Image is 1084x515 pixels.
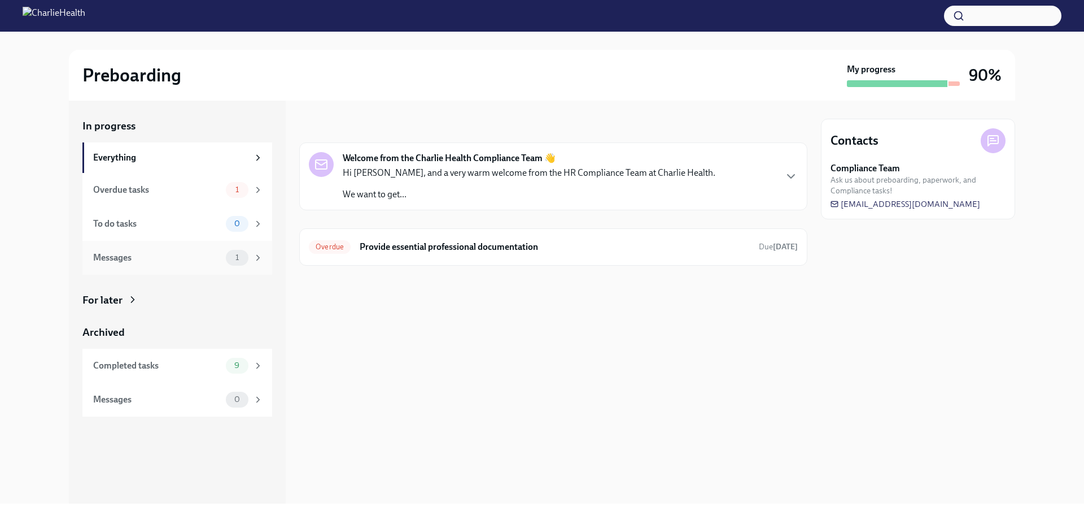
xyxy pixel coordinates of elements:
h3: 90% [969,65,1002,85]
a: To do tasks0 [82,207,272,241]
div: Overdue tasks [93,184,221,196]
div: To do tasks [93,218,221,230]
div: In progress [299,119,352,133]
a: Messages0 [82,383,272,417]
h2: Preboarding [82,64,181,86]
a: Archived [82,325,272,340]
img: CharlieHealth [23,7,85,25]
span: 9 [228,361,246,370]
div: Messages [93,252,221,264]
span: Ask us about preboarding, paperwork, and Compliance tasks! [831,175,1006,196]
strong: Compliance Team [831,162,900,175]
span: 1 [229,185,246,194]
a: In progress [82,119,272,133]
a: Messages1 [82,241,272,275]
a: Completed tasks9 [82,349,272,383]
a: Overdue tasks1 [82,173,272,207]
p: Hi [PERSON_NAME], and a very warm welcome from the HR Compliance Team at Charlie Health. [343,167,715,179]
a: For later [82,293,272,308]
a: [EMAIL_ADDRESS][DOMAIN_NAME] [831,198,980,210]
span: 1 [229,253,246,262]
span: Due [759,242,798,252]
h6: Provide essential professional documentation [360,241,750,253]
div: Everything [93,152,248,164]
a: OverdueProvide essential professional documentationDue[DATE] [309,238,798,256]
div: Messages [93,393,221,406]
a: Everything [82,142,272,173]
span: Overdue [309,243,351,251]
span: September 14th, 2025 09:00 [759,241,798,252]
strong: My progress [847,63,895,76]
div: Completed tasks [93,360,221,372]
h4: Contacts [831,132,878,149]
span: 0 [228,395,247,404]
span: 0 [228,219,247,228]
strong: Welcome from the Charlie Health Compliance Team 👋 [343,152,556,165]
strong: [DATE] [773,242,798,252]
p: We want to get... [343,188,715,201]
div: For later [82,293,123,308]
